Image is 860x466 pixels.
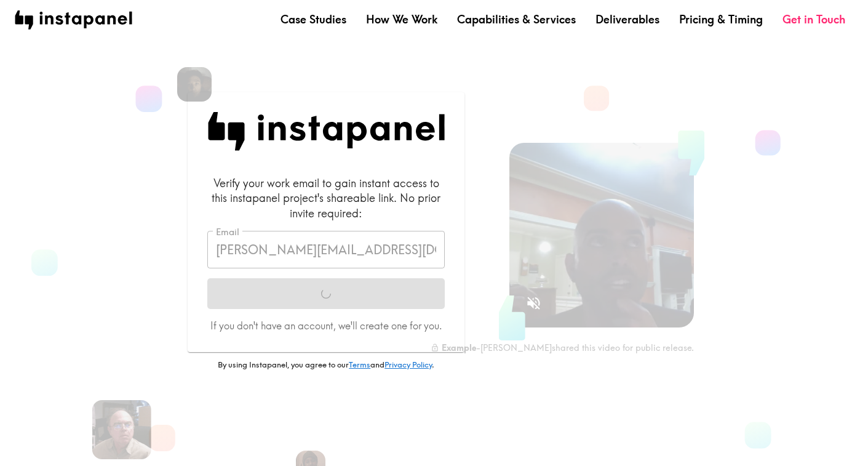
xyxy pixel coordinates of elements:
a: Terms [349,360,370,369]
p: If you don't have an account, we'll create one for you. [207,319,445,332]
img: Cory [177,67,212,102]
a: How We Work [366,12,437,27]
a: Pricing & Timing [679,12,763,27]
a: Case Studies [281,12,346,27]
img: instapanel [15,10,132,30]
a: Get in Touch [782,12,845,27]
div: - [PERSON_NAME] shared this video for public release. [431,342,694,353]
b: Example [442,342,476,353]
button: Sound is off [520,290,547,316]
img: Instapanel [207,112,445,151]
label: Email [216,225,239,239]
a: Capabilities & Services [457,12,576,27]
img: Robert [92,400,151,459]
p: By using Instapanel, you agree to our and . [188,360,464,371]
a: Deliverables [595,12,659,27]
a: Privacy Policy [384,360,432,369]
div: Verify your work email to gain instant access to this instapanel project's shareable link. No pri... [207,175,445,221]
